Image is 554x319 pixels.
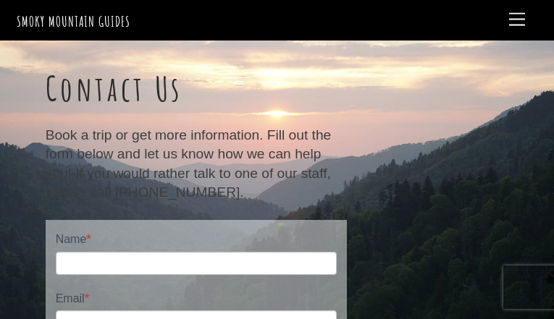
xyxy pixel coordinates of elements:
[17,12,130,30] a: Smoky Mountain Guides
[46,69,348,109] h1: Contact Us
[46,126,348,203] p: Book a trip or get more information. Fill out the form below and let us know how we can help you!...
[56,289,337,310] label: Email
[503,6,532,34] a: Menu
[56,230,337,251] label: Name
